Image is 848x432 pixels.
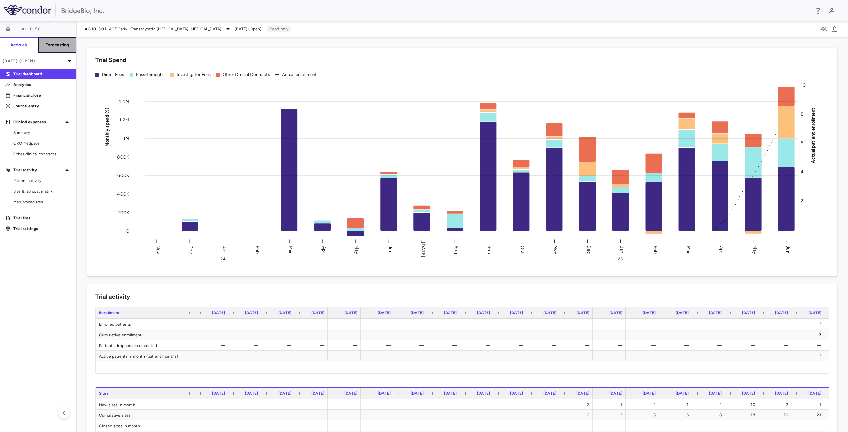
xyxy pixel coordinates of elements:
[444,391,457,396] span: [DATE]
[300,319,324,329] div: —
[797,351,821,361] div: 3
[13,215,71,221] p: Trial files
[85,26,106,32] span: AG10-501
[499,399,523,410] div: —
[367,410,391,420] div: —
[245,311,258,315] span: [DATE]
[411,391,424,396] span: [DATE]
[334,351,357,361] div: —
[731,420,755,431] div: —
[378,311,391,315] span: [DATE]
[311,391,324,396] span: [DATE]
[752,245,758,254] text: May
[212,311,225,315] span: [DATE]
[698,329,722,340] div: —
[201,351,225,361] div: —
[13,151,71,157] span: Other clinical contracts
[619,246,625,253] text: Jan
[400,329,424,340] div: —
[797,340,821,351] div: —
[810,107,816,163] tspan: Actual patient enrollment
[609,311,622,315] span: [DATE]
[117,191,129,197] tspan: 400K
[300,351,324,361] div: —
[96,410,195,420] div: Cumulative sites
[13,188,71,194] span: Site & lab cost matrix
[532,319,556,329] div: —
[22,26,43,32] span: AG10-501
[400,351,424,361] div: —
[466,351,490,361] div: —
[117,173,129,178] tspan: 600K
[599,351,622,361] div: —
[632,329,656,340] div: —
[235,26,261,32] span: [DATE] (Open)
[775,391,788,396] span: [DATE]
[367,319,391,329] div: —
[676,311,689,315] span: [DATE]
[300,340,324,351] div: —
[99,311,120,315] span: Enrollment
[499,340,523,351] div: —
[267,340,291,351] div: —
[653,245,658,253] text: Feb
[119,117,129,123] tspan: 1.2M
[466,410,490,420] div: —
[109,26,221,32] span: ACT Early - Transthyretin [MEDICAL_DATA] [MEDICAL_DATA]
[532,329,556,340] div: —
[599,399,622,410] div: 1
[96,351,195,361] div: Active patients in month (patient months)
[532,420,556,431] div: —
[565,399,589,410] div: 2
[334,329,357,340] div: —
[797,420,821,431] div: —
[300,410,324,420] div: —
[719,246,724,253] text: Apr
[3,58,66,64] p: [DATE] (Open)
[599,340,622,351] div: —
[288,245,293,253] text: Mar
[698,399,722,410] div: 2
[400,319,424,329] div: —
[13,82,71,88] p: Analytics
[665,319,689,329] div: —
[334,420,357,431] div: —
[102,72,124,78] div: Direct Fees
[764,399,788,410] div: 2
[13,103,71,109] p: Journal entry
[344,391,357,396] span: [DATE]
[731,410,755,420] div: 18
[576,311,589,315] span: [DATE]
[234,319,258,329] div: —
[665,340,689,351] div: —
[123,136,129,141] tspan: 1M
[13,140,71,146] span: CRO Medpace
[201,319,225,329] div: —
[599,319,622,329] div: —
[126,228,129,234] tspan: 0
[477,391,490,396] span: [DATE]
[609,391,622,396] span: [DATE]
[709,391,722,396] span: [DATE]
[532,340,556,351] div: —
[13,167,63,173] p: Trial activity
[742,391,755,396] span: [DATE]
[665,420,689,431] div: —
[731,399,755,410] div: 10
[433,319,457,329] div: —
[267,399,291,410] div: —
[510,311,523,315] span: [DATE]
[698,410,722,420] div: 8
[13,92,71,98] p: Financial close
[797,399,821,410] div: 1
[686,245,691,253] text: Mar
[13,199,71,205] span: Map procedures
[367,399,391,410] div: —
[643,391,656,396] span: [DATE]
[466,340,490,351] div: —
[764,329,788,340] div: —
[117,210,129,216] tspan: 200K
[13,71,71,77] p: Trial dashboard
[267,410,291,420] div: —
[632,319,656,329] div: —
